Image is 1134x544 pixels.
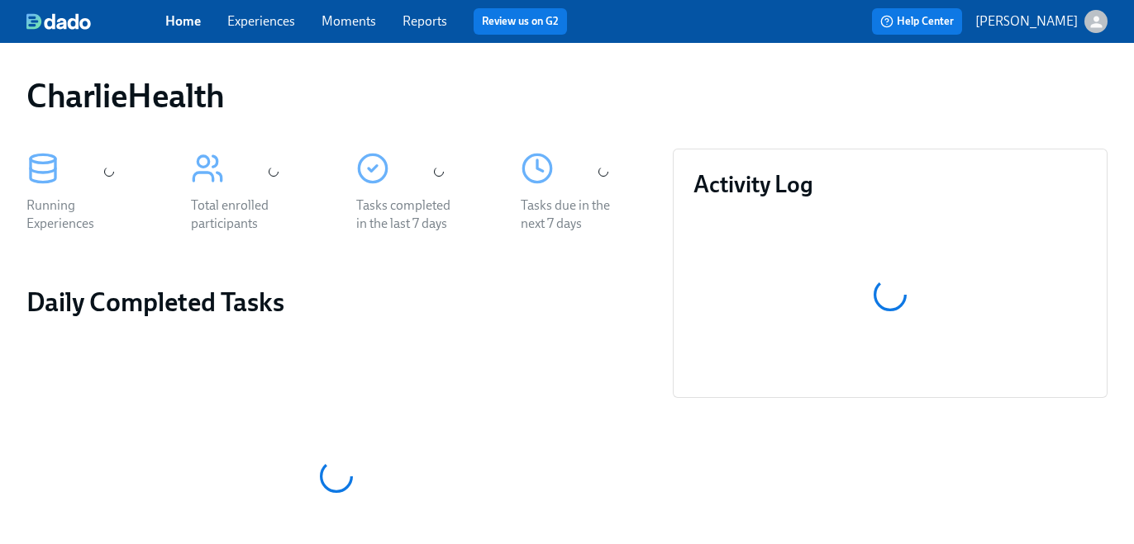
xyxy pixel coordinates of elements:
[482,13,559,30] a: Review us on G2
[26,196,132,233] div: Running Experiences
[165,13,201,29] a: Home
[880,13,954,30] span: Help Center
[227,13,295,29] a: Experiences
[26,76,225,116] h1: CharlieHealth
[322,13,376,29] a: Moments
[26,13,165,30] a: dado
[403,13,447,29] a: Reports
[872,8,962,35] button: Help Center
[191,196,297,233] div: Total enrolled participants
[26,13,91,30] img: dado
[975,10,1108,33] button: [PERSON_NAME]
[975,12,1078,31] p: [PERSON_NAME]
[474,8,567,35] button: Review us on G2
[26,286,646,319] h2: Daily Completed Tasks
[356,196,462,233] div: Tasks completed in the last 7 days
[521,196,627,233] div: Tasks due in the next 7 days
[693,169,1087,199] h3: Activity Log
